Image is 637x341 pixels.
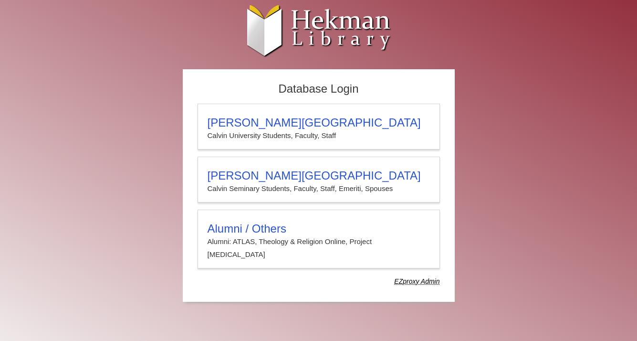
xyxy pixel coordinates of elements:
[208,182,430,195] p: Calvin Seminary Students, Faculty, Staff, Emeriti, Spouses
[208,222,430,261] summary: Alumni / OthersAlumni: ATLAS, Theology & Religion Online, Project [MEDICAL_DATA]
[193,79,445,99] h2: Database Login
[208,129,430,142] p: Calvin University Students, Faculty, Staff
[208,116,430,129] h3: [PERSON_NAME][GEOGRAPHIC_DATA]
[198,157,440,202] a: [PERSON_NAME][GEOGRAPHIC_DATA]Calvin Seminary Students, Faculty, Staff, Emeriti, Spouses
[394,277,439,285] dfn: Use Alumni login
[208,235,430,261] p: Alumni: ATLAS, Theology & Religion Online, Project [MEDICAL_DATA]
[198,104,440,149] a: [PERSON_NAME][GEOGRAPHIC_DATA]Calvin University Students, Faculty, Staff
[208,222,430,235] h3: Alumni / Others
[208,169,430,182] h3: [PERSON_NAME][GEOGRAPHIC_DATA]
